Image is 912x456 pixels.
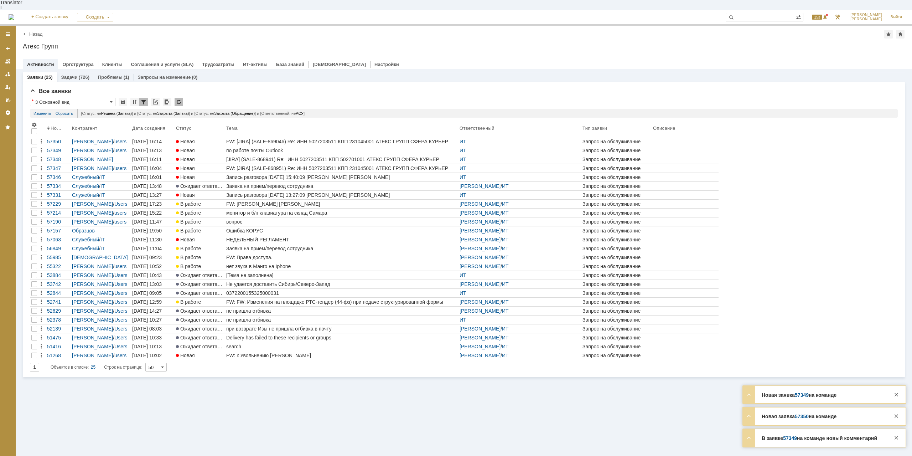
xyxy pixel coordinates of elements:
span: Новая [176,165,195,171]
a: Мои заявки [2,81,14,93]
a: ИТ [502,263,509,269]
a: Запрос на обслуживание [581,235,652,244]
a: Соглашения и услуги (SLA) [131,62,194,67]
div: Запрос на обслуживание [582,263,650,269]
div: Запрос на обслуживание [582,165,650,171]
div: 57347 [47,165,69,171]
a: Мои согласования [2,94,14,106]
a: ИТ [502,246,509,251]
a: 55322 [46,262,71,271]
div: [DATE] 13:27 [132,192,162,198]
span: В работе [176,219,201,225]
a: [PERSON_NAME] [460,201,501,207]
a: 0372200155325000031 [225,289,458,297]
span: В работе [176,210,201,216]
div: [DATE] 13:48 [132,183,162,189]
a: [PERSON_NAME][PERSON_NAME] [846,10,886,24]
div: 57214 [47,210,69,216]
a: IT [100,237,105,242]
a: Запрос на обслуживание [581,173,652,181]
a: 57063 [46,235,71,244]
a: 53884 [46,271,71,280]
div: Тип заявки [582,125,608,131]
a: [DATE] 11:47 [131,217,175,226]
a: FW: FW: Изменения на площадке РТС-тендер (44-фз) при подаче структурированной формы заявки [225,298,458,306]
div: Статус [176,125,192,131]
a: База знаний [276,62,304,67]
div: FW: [JIRA] (SALE-868951) Re: ИНН 5027203511 КПП 231045001 АТЕКС ГРУПП СФЕРА КУРЬЕР Настройки_ с К... [226,165,457,171]
a: Запрос на обслуживание [581,262,652,271]
a: users [114,219,126,225]
a: Запрос на обслуживание [581,280,652,288]
a: 57214 [46,209,71,217]
th: Тема [225,121,458,137]
span: В работе [176,228,201,234]
div: Запрос на обслуживание [582,281,650,287]
a: [PERSON_NAME] [460,263,501,269]
a: ИТ [460,174,466,180]
div: по работе почты Outlook [226,148,457,153]
a: Служебный [72,237,99,242]
a: [PERSON_NAME] [72,165,113,171]
a: вопрос [225,217,458,226]
div: 57331 [47,192,69,198]
a: IT [100,174,105,180]
a: [DATE] 11:04 [131,244,175,253]
span: Ожидает ответа контрагента [176,272,247,278]
a: [DATE] 09:05 [131,289,175,297]
div: Сортировка... [130,98,139,106]
a: Трудозатраты [202,62,234,67]
a: [DATE] 17:23 [131,200,175,208]
div: 57229 [47,201,69,207]
a: Запись разговора [DATE] 15:40:09 [PERSON_NAME] [PERSON_NAME] [225,173,458,181]
a: Users [114,281,128,287]
a: Запись разговора [DATE] 13:27:09 [PERSON_NAME] [PERSON_NAME] [225,191,458,199]
a: 53742 [46,280,71,288]
div: 57190 [47,219,69,225]
div: Заявка на прием/перевод сотрудника [226,246,457,251]
div: Контрагент [72,125,99,131]
div: Запрос на обслуживание [582,201,650,207]
a: Проблемы [98,75,123,80]
div: 0372200155325000031 [226,290,457,296]
a: IT [100,246,105,251]
span: Ожидает ответа контрагента [176,290,247,296]
a: ИТ [502,183,509,189]
a: Запрос на обслуживание [581,217,652,226]
div: [Тема не заполнена] [226,272,457,278]
a: монитор и б/п клавиатура на склад Самара [225,209,458,217]
a: Запрос на обслуживание [581,164,652,173]
a: Создать заявку [2,43,14,54]
a: [DATE] 16:14 [131,137,175,146]
div: Запрос на обслуживание [582,157,650,162]
a: Заявка на прием/перевод сотрудника [225,244,458,253]
div: Запрос на обслуживание [582,148,650,153]
a: [JIRA] (SALE-868941) Re: ИНН 5027203511 КПП 502701001 АТЕКС ГРУПП СФЕРА КУРЬЕР НАСТРОЙКА ЭДО_ИП [... [225,155,458,164]
a: Запрос на обслуживание [581,137,652,146]
div: Запрос на обслуживание [582,183,650,189]
a: users [114,148,126,153]
a: [DATE] 16:04 [131,164,175,173]
a: Users [114,290,128,296]
div: [DATE] 16:01 [132,174,162,180]
a: В работе [175,253,225,262]
a: [DATE] 10:52 [131,262,175,271]
div: Заявка на прием/перевод сотрудника [226,183,457,189]
a: В работе [175,298,225,306]
a: [DATE] 10:43 [131,271,175,280]
div: FW: Права доступа. [226,255,457,260]
div: Запрос на обслуживание [582,219,650,225]
a: Заявки на командах [2,56,14,67]
a: 57190 [46,217,71,226]
a: [PERSON_NAME] [72,201,113,207]
div: Запрос на обслуживание [582,192,650,198]
div: Запрос на обслуживание [582,210,650,216]
div: 56849 [47,246,69,251]
span: В работе [176,201,201,207]
div: Не удается доставить Сибирь/Северо-Запад [226,281,457,287]
a: FW: Права доступа. [225,253,458,262]
a: Запрос на обслуживание [581,298,652,306]
a: Новая [175,173,225,181]
a: В работе [175,226,225,235]
span: Новая [176,174,195,180]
